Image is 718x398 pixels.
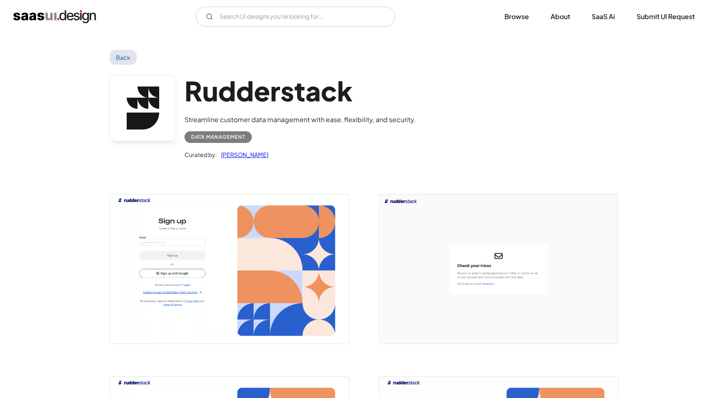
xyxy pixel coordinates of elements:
[582,7,625,26] a: SaaS Ai
[184,75,416,107] h1: Rudderstack
[196,7,395,27] input: Search UI designs you're looking for...
[196,7,395,27] form: Email Form
[184,150,217,160] div: Curated by:
[13,10,96,23] a: home
[110,50,137,65] a: Back
[110,194,349,344] a: open lightbox
[191,132,245,142] div: Data Management
[541,7,580,26] a: About
[379,194,618,344] a: open lightbox
[217,150,268,160] a: [PERSON_NAME]
[184,115,416,125] div: Streamline customer data management with ease, flexibility, and security.
[110,194,349,344] img: 644a0a0f11349714cc78ec47_Rudderstack%20Signup%20Screen.png
[627,7,705,26] a: Submit UI Request
[379,194,618,344] img: 644a0a2120c8c31d41aa4f69_Rudderstack%20Checkmail%20Screen.png
[494,7,539,26] a: Browse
